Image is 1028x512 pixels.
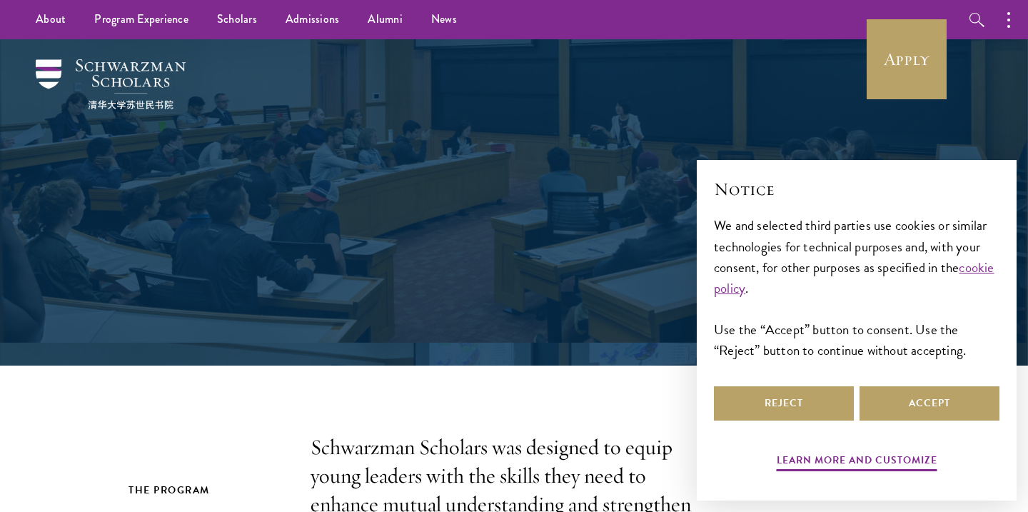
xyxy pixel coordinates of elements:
[777,451,937,473] button: Learn more and customize
[714,177,999,201] h2: Notice
[36,59,186,109] img: Schwarzman Scholars
[714,257,994,298] a: cookie policy
[860,386,999,421] button: Accept
[867,19,947,99] a: Apply
[714,386,854,421] button: Reject
[128,481,282,499] h2: The Program
[714,215,999,360] div: We and selected third parties use cookies or similar technologies for technical purposes and, wit...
